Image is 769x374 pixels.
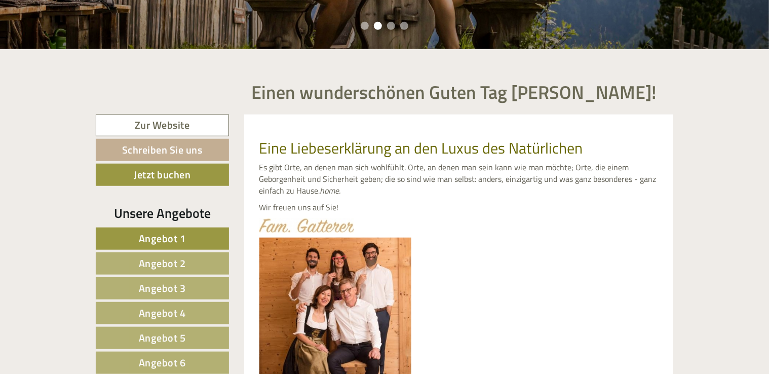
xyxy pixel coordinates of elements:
[320,184,341,197] em: home.
[139,255,186,271] span: Angebot 2
[139,355,186,370] span: Angebot 6
[139,330,186,346] span: Angebot 5
[139,305,186,321] span: Angebot 4
[259,202,659,213] p: Wir freuen uns auf Sie!
[259,162,659,197] p: Es gibt Orte, an denen man sich wohlfühlt. Orte, an denen man sein kann wie man möchte; Orte, die...
[259,218,354,233] img: image
[139,231,186,246] span: Angebot 1
[96,115,229,136] a: Zur Website
[96,139,229,161] a: Schreiben Sie uns
[259,136,583,160] span: Eine Liebeserklärung an den Luxus des Natürlichen
[96,204,229,222] div: Unsere Angebote
[139,280,186,296] span: Angebot 3
[96,164,229,186] a: Jetzt buchen
[252,82,657,102] h1: Einen wunderschönen Guten Tag [PERSON_NAME]!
